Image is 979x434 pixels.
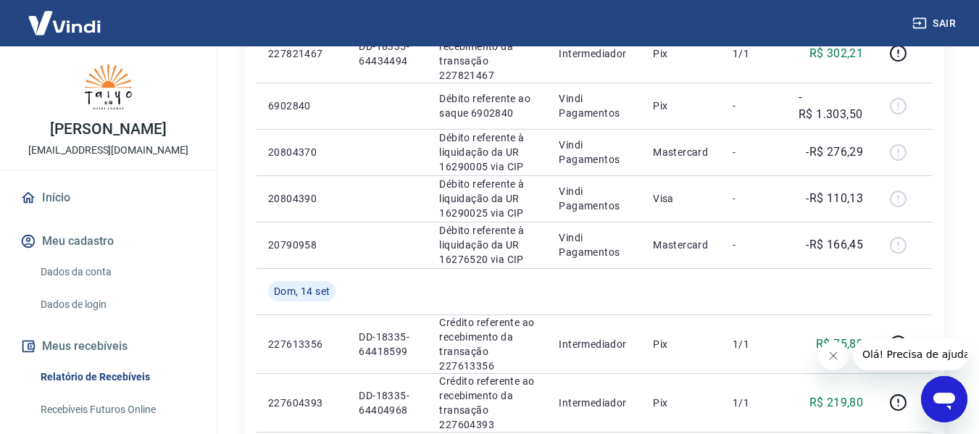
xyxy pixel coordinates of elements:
button: Meus recebíveis [17,330,199,362]
a: Recebíveis Futuros Online [35,395,199,425]
p: 20804370 [268,145,336,159]
p: Vindi Pagamentos [559,91,630,120]
p: -R$ 276,29 [806,143,863,161]
p: - [733,145,775,159]
p: Débito referente à liquidação da UR 16276520 via CIP [439,223,536,267]
p: Mastercard [653,145,709,159]
p: -R$ 110,13 [806,190,863,207]
p: 20790958 [268,238,336,252]
span: Olá! Precisa de ajuda? [9,10,122,22]
p: 227604393 [268,396,336,410]
p: 227613356 [268,337,336,351]
p: Débito referente à liquidação da UR 16290005 via CIP [439,130,536,174]
a: Relatório de Recebíveis [35,362,199,392]
p: Pix [653,337,709,351]
button: Meu cadastro [17,225,199,257]
p: DD-18335-64418599 [359,330,416,359]
p: 1/1 [733,337,775,351]
p: 1/1 [733,46,775,61]
p: - [733,238,775,252]
button: Sair [909,10,962,37]
p: Vindi Pagamentos [559,230,630,259]
p: Débito referente à liquidação da UR 16290025 via CIP [439,177,536,220]
p: 227821467 [268,46,336,61]
p: R$ 219,80 [809,394,864,412]
p: 6902840 [268,99,336,113]
a: Dados da conta [35,257,199,287]
p: Intermediador [559,337,630,351]
p: R$ 75,89 [816,335,863,353]
iframe: Mensagem da empresa [854,338,967,370]
img: Vindi [17,1,112,45]
p: - [733,191,775,206]
p: Pix [653,46,709,61]
p: Crédito referente ao recebimento da transação 227613356 [439,315,536,373]
p: 20804390 [268,191,336,206]
p: Pix [653,99,709,113]
p: [EMAIL_ADDRESS][DOMAIN_NAME] [28,143,188,158]
p: Vindi Pagamentos [559,184,630,213]
span: Dom, 14 set [274,284,330,299]
p: Crédito referente ao recebimento da transação 227604393 [439,374,536,432]
p: Intermediador [559,46,630,61]
p: Mastercard [653,238,709,252]
iframe: Fechar mensagem [819,341,848,370]
p: Pix [653,396,709,410]
p: [PERSON_NAME] [50,122,166,137]
iframe: Botão para abrir a janela de mensagens [921,376,967,422]
p: 1/1 [733,396,775,410]
p: - [733,99,775,113]
p: R$ 302,21 [809,45,864,62]
p: Vindi Pagamentos [559,138,630,167]
p: Crédito referente ao recebimento da transação 227821467 [439,25,536,83]
a: Início [17,182,199,214]
p: Visa [653,191,709,206]
p: -R$ 1.303,50 [799,88,863,123]
p: Intermediador [559,396,630,410]
a: Dados de login [35,290,199,320]
p: DD-18335-64434494 [359,39,416,68]
p: Débito referente ao saque 6902840 [439,91,536,120]
p: DD-18335-64404968 [359,388,416,417]
p: -R$ 166,45 [806,236,863,254]
img: a379cc02-70fb-4166-96fa-5a59be6cd250.jpeg [80,58,138,116]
